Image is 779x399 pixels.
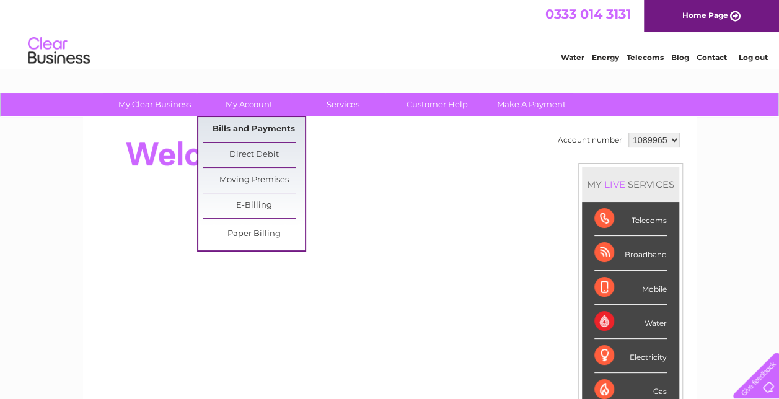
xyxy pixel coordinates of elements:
[697,53,727,62] a: Contact
[386,93,488,116] a: Customer Help
[594,339,667,373] div: Electricity
[545,6,631,22] a: 0333 014 3131
[594,236,667,270] div: Broadband
[738,53,767,62] a: Log out
[203,168,305,193] a: Moving Premises
[97,7,683,60] div: Clear Business is a trading name of Verastar Limited (registered in [GEOGRAPHIC_DATA] No. 3667643...
[27,32,90,70] img: logo.png
[203,142,305,167] a: Direct Debit
[555,129,625,151] td: Account number
[594,202,667,236] div: Telecoms
[594,271,667,305] div: Mobile
[198,93,300,116] a: My Account
[292,93,394,116] a: Services
[582,167,679,202] div: MY SERVICES
[561,53,584,62] a: Water
[592,53,619,62] a: Energy
[602,178,628,190] div: LIVE
[480,93,583,116] a: Make A Payment
[594,305,667,339] div: Water
[671,53,689,62] a: Blog
[203,117,305,142] a: Bills and Payments
[103,93,206,116] a: My Clear Business
[627,53,664,62] a: Telecoms
[203,193,305,218] a: E-Billing
[203,222,305,247] a: Paper Billing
